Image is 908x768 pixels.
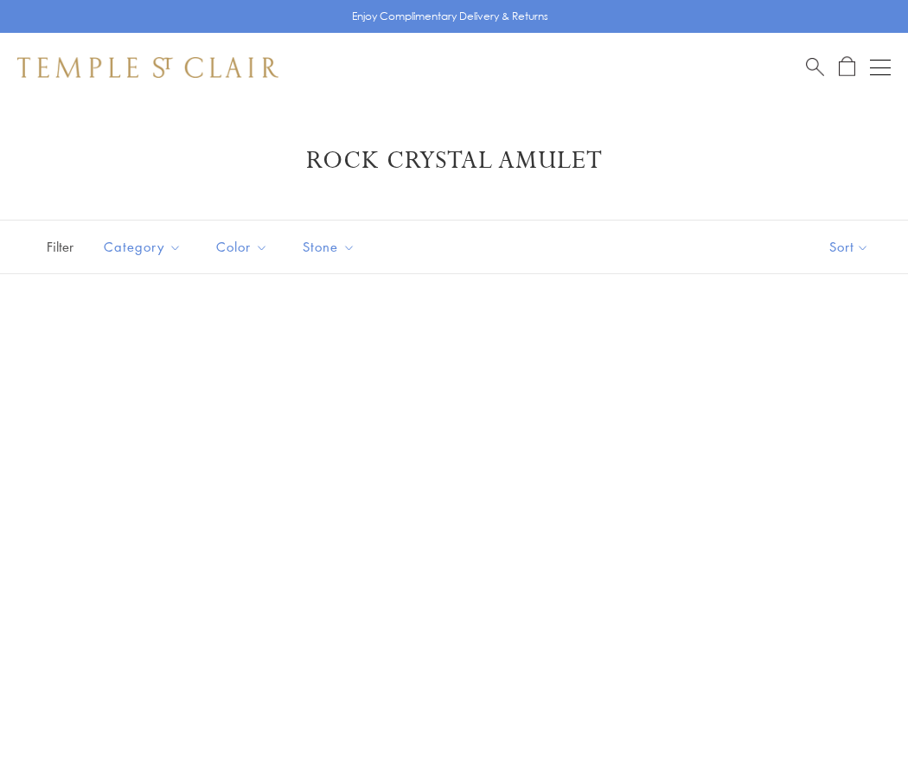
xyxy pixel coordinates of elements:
[352,8,548,25] p: Enjoy Complimentary Delivery & Returns
[294,236,368,258] span: Stone
[839,56,855,78] a: Open Shopping Bag
[208,236,281,258] span: Color
[91,227,195,266] button: Category
[806,56,824,78] a: Search
[790,221,908,273] button: Show sort by
[290,227,368,266] button: Stone
[17,57,278,78] img: Temple St. Clair
[95,236,195,258] span: Category
[43,145,865,176] h1: Rock Crystal Amulet
[870,57,891,78] button: Open navigation
[203,227,281,266] button: Color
